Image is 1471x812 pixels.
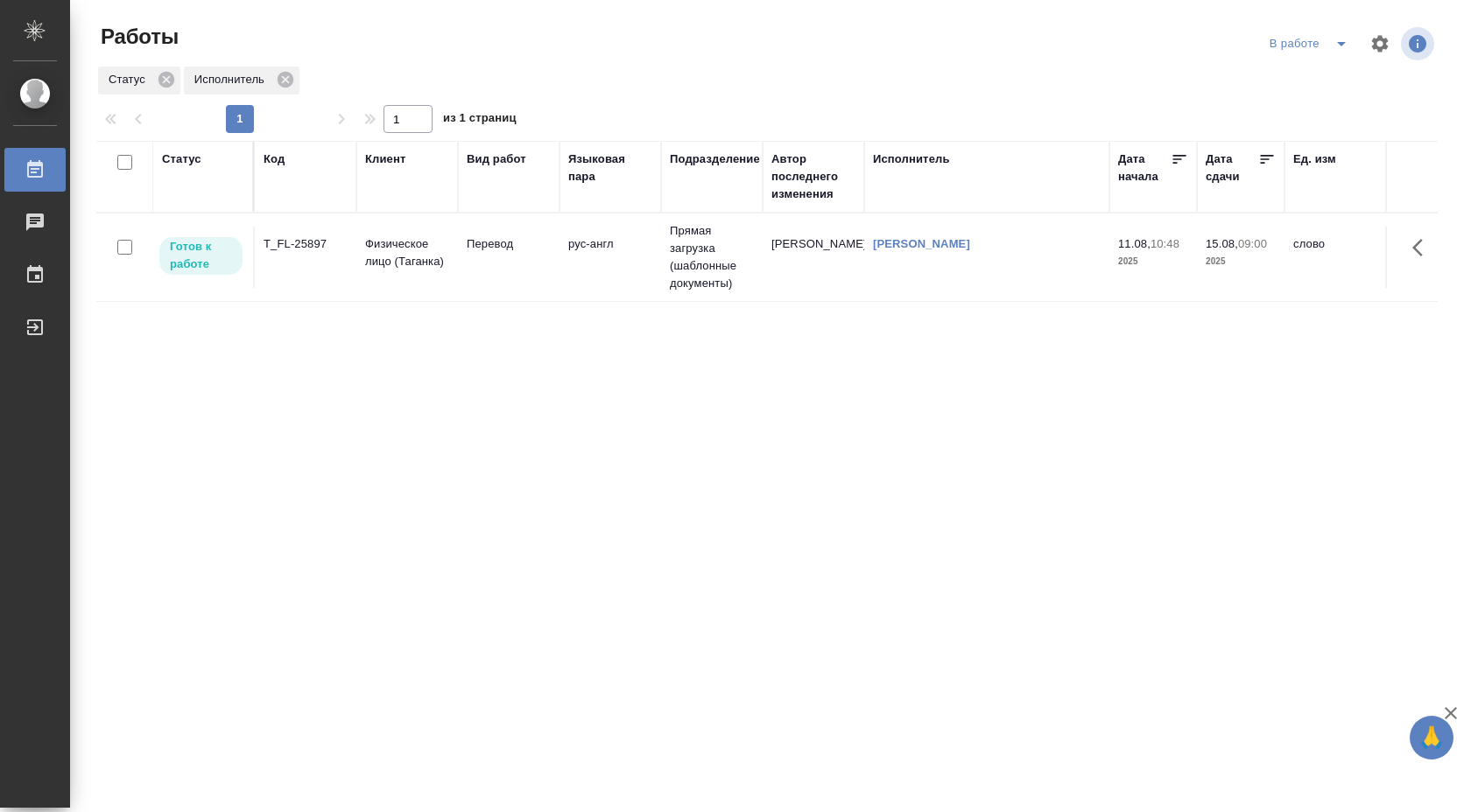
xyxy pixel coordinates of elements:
[365,235,449,270] p: Физическое лицо (Таганка)
[771,150,855,203] div: Автор последнего изменения
[365,150,405,168] div: Клиент
[1118,253,1188,270] p: 2025
[873,150,950,168] div: Исполнитель
[873,237,970,250] a: [PERSON_NAME]
[1206,150,1258,185] div: Дата сдачи
[264,235,348,253] div: T_FL-25897
[1293,150,1336,168] div: Ед. изм
[1118,150,1171,185] div: Дата начала
[443,108,517,133] span: из 1 страниц
[1206,253,1276,270] p: 2025
[661,213,763,301] td: Прямая загрузка (шаблонные документы)
[264,150,285,168] div: Код
[1417,719,1446,756] span: 🙏
[170,238,232,273] p: Готов к работе
[560,227,661,288] td: рус-англ
[467,150,526,168] div: Вид работ
[568,150,652,185] div: Языковая пара
[184,66,299,94] div: Исполнитель
[158,235,244,276] div: Исполнитель может приступить к работе
[1402,227,1444,269] button: Здесь прячутся важные кнопки
[763,227,864,288] td: [PERSON_NAME]
[96,23,179,51] span: Работы
[1359,23,1401,65] span: Настроить таблицу
[1118,237,1151,250] p: 11.08,
[109,71,151,88] p: Статус
[1206,237,1238,250] p: 15.08,
[194,71,271,88] p: Исполнитель
[1238,237,1267,250] p: 09:00
[670,150,760,168] div: Подразделение
[1401,27,1438,60] span: Посмотреть информацию
[1265,30,1359,58] div: split button
[1151,237,1179,250] p: 10:48
[1410,716,1453,759] button: 🙏
[467,235,551,253] p: Перевод
[1284,227,1386,288] td: слово
[98,66,180,94] div: Статус
[162,150,201,168] div: Статус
